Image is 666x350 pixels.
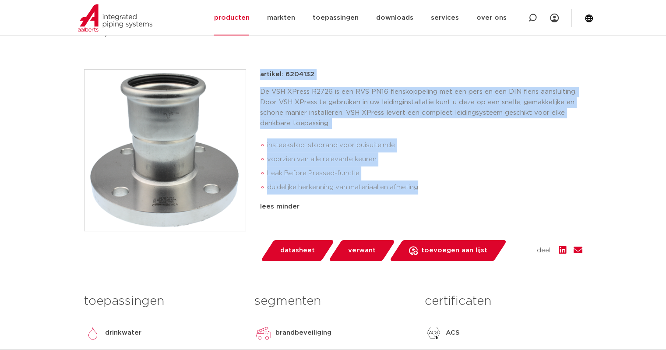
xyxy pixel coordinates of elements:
[267,152,582,166] li: voorzien van alle relevante keuren
[267,166,582,180] li: Leak Before Pressed-functie
[275,328,331,338] p: brandbeveiliging
[348,244,376,258] span: verwant
[84,293,241,310] h3: toepassingen
[254,324,272,342] img: brandbeveiliging
[537,245,552,256] span: deel:
[425,293,582,310] h3: certificaten
[267,180,582,194] li: duidelijke herkenning van materiaal en afmeting
[254,293,412,310] h3: segmenten
[421,244,487,258] span: toevoegen aan lijst
[267,138,582,152] li: insteekstop: stoprand voor buisuiteinde
[260,240,335,261] a: datasheet
[260,69,314,80] p: artikel: 6204132
[85,70,246,231] img: Product Image for VSH XPress RVS flenskoppeling PN10/16 88,9 DN80
[260,202,582,212] div: lees minder
[328,240,395,261] a: verwant
[105,328,141,338] p: drinkwater
[84,324,102,342] img: drinkwater
[260,87,582,129] p: De VSH XPress R2726 is een RVS PN16 flenskoppeling met een pers en een DIN flens aansluiting. Doo...
[425,324,442,342] img: ACS
[446,328,460,338] p: ACS
[280,244,315,258] span: datasheet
